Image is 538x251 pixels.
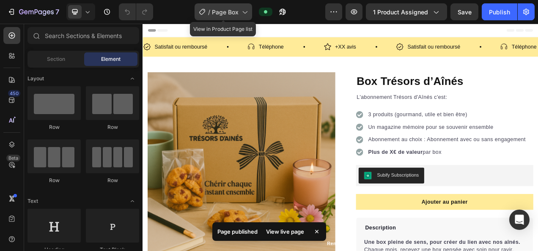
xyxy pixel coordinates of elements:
div: Row [27,177,81,184]
button: Subify Subscriptions [277,185,361,205]
div: 450 [8,90,20,97]
span: Abonnement au choix : Abonnement avec ou sans engagement [289,145,491,152]
button: 7 [3,3,63,20]
span: Section [47,55,65,63]
button: 1 product assigned [366,3,447,20]
span: Element [101,55,121,63]
iframe: Design area [143,24,538,251]
p: Téléphone [149,24,181,36]
input: Search Sections & Elements [27,27,139,44]
strong: Plus de X€ de valeur [289,161,360,168]
div: Ajouter au panier [358,224,417,234]
div: View live page [261,226,309,237]
button: Save [450,3,478,20]
span: par box [360,161,384,168]
div: Subify Subscriptions [301,190,354,199]
p: Satisfait ou remboursé [340,24,407,36]
div: Open Intercom Messenger [509,210,530,230]
button: Ajouter au panier [274,218,501,239]
span: Toggle open [126,72,139,85]
span: Text [27,197,38,205]
span: L'abonnement Trésors d'Aînés c'est: [274,90,391,98]
span: Layout [27,75,44,82]
p: 7 [55,7,59,17]
p: Un magazine mémoire pour se souvenir ensemble [289,128,491,138]
span: 1 product assigned [373,8,428,16]
img: CJHvtfTOt4QDEAE=.jpeg [284,190,294,200]
span: Save [458,8,472,16]
div: Undo/Redo [119,3,153,20]
div: Publish [489,8,510,16]
p: +XX avis [247,24,274,36]
div: Row [27,123,81,131]
div: Beta [6,155,20,161]
button: Publish [482,3,517,20]
span: Page Box [212,8,239,16]
div: Row [86,177,139,184]
p: Téléphone [473,24,505,36]
p: 3 produits (gourmand, utile et bien être) [289,112,491,122]
span: / [208,8,210,16]
p: Page published [217,227,258,236]
span: Toggle open [126,194,139,208]
h1: Box Trésors d’Aînés [274,63,501,85]
div: Row [86,123,139,131]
